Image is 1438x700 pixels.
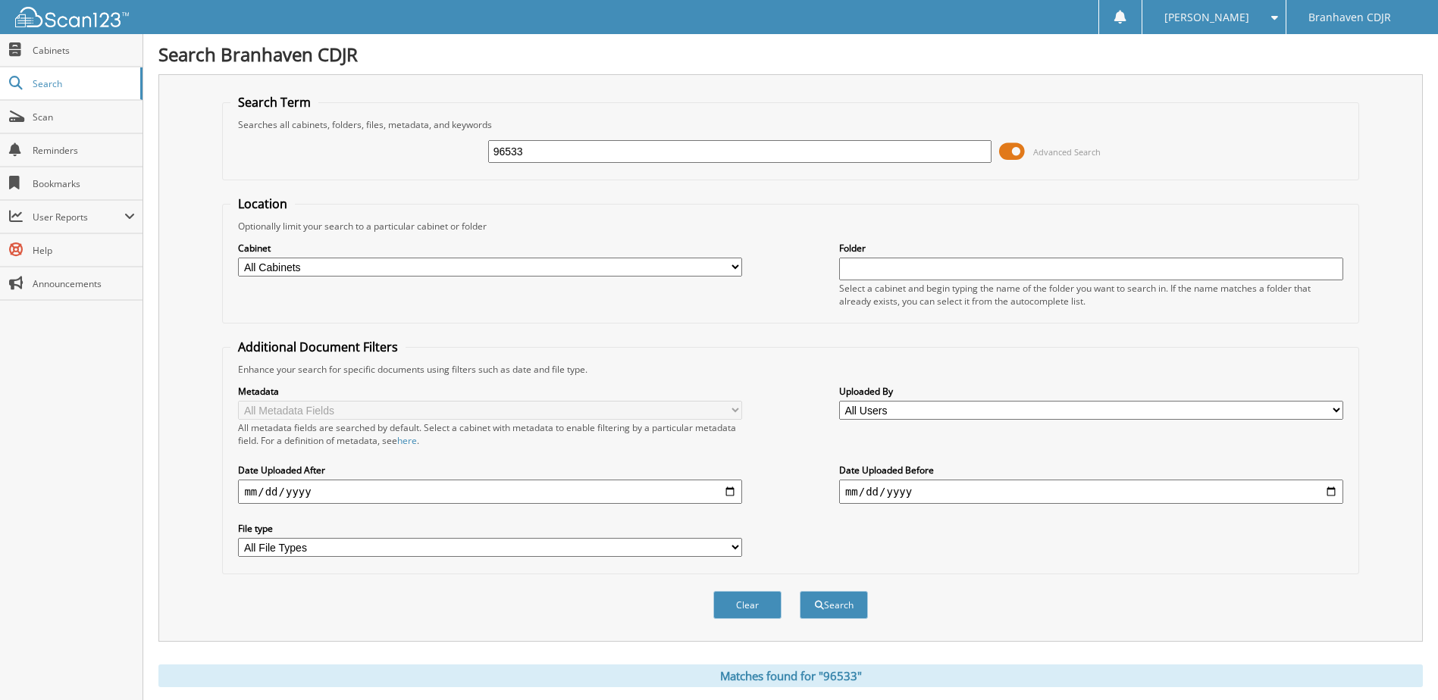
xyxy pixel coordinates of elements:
[839,385,1343,398] label: Uploaded By
[230,195,295,212] legend: Location
[238,480,742,504] input: start
[33,144,135,157] span: Reminders
[1033,146,1101,158] span: Advanced Search
[33,277,135,290] span: Announcements
[839,464,1343,477] label: Date Uploaded Before
[800,591,868,619] button: Search
[230,220,1350,233] div: Optionally limit your search to a particular cabinet or folder
[15,7,129,27] img: scan123-logo-white.svg
[713,591,782,619] button: Clear
[158,664,1423,687] div: Matches found for "96533"
[33,111,135,123] span: Scan
[33,244,135,257] span: Help
[238,522,742,535] label: File type
[238,385,742,398] label: Metadata
[33,211,124,223] span: User Reports
[230,363,1350,376] div: Enhance your search for specific documents using filters such as date and file type.
[839,282,1343,308] div: Select a cabinet and begin typing the name of the folder you want to search in. If the name match...
[839,242,1343,255] label: Folder
[238,464,742,477] label: Date Uploaded After
[839,480,1343,504] input: end
[1308,13,1391,22] span: Branhaven CDJR
[238,242,742,255] label: Cabinet
[397,434,417,447] a: here
[230,339,406,355] legend: Additional Document Filters
[230,94,318,111] legend: Search Term
[230,118,1350,131] div: Searches all cabinets, folders, files, metadata, and keywords
[33,77,133,90] span: Search
[238,421,742,447] div: All metadata fields are searched by default. Select a cabinet with metadata to enable filtering b...
[1164,13,1249,22] span: [PERSON_NAME]
[33,177,135,190] span: Bookmarks
[33,44,135,57] span: Cabinets
[158,42,1423,67] h1: Search Branhaven CDJR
